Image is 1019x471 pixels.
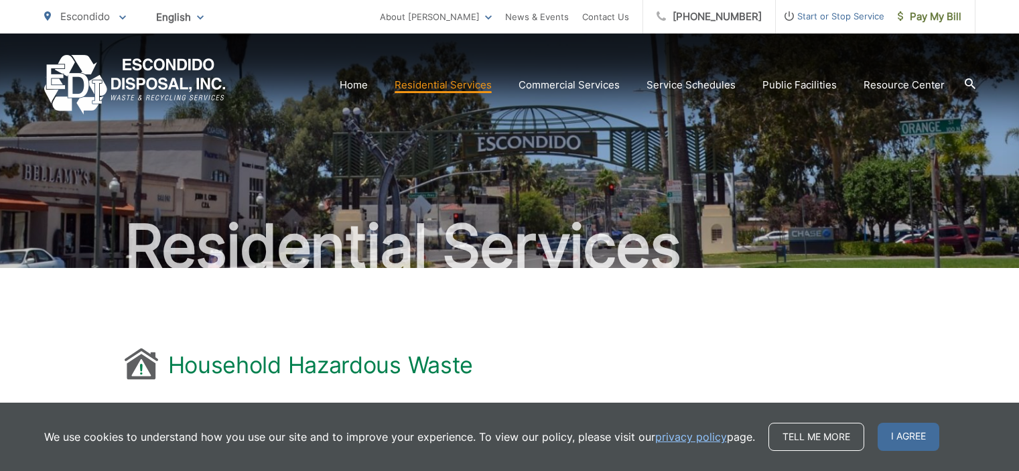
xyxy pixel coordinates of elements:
[898,9,961,25] span: Pay My Bill
[655,429,727,445] a: privacy policy
[762,77,837,93] a: Public Facilities
[864,77,945,93] a: Resource Center
[395,77,492,93] a: Residential Services
[168,352,474,379] h1: Household Hazardous Waste
[146,5,214,29] span: English
[768,423,864,451] a: Tell me more
[44,429,755,445] p: We use cookies to understand how you use our site and to improve your experience. To view our pol...
[44,55,226,115] a: EDCD logo. Return to the homepage.
[44,213,975,280] h2: Residential Services
[60,10,110,23] span: Escondido
[519,77,620,93] a: Commercial Services
[380,9,492,25] a: About [PERSON_NAME]
[878,423,939,451] span: I agree
[505,9,569,25] a: News & Events
[647,77,736,93] a: Service Schedules
[340,77,368,93] a: Home
[582,9,629,25] a: Contact Us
